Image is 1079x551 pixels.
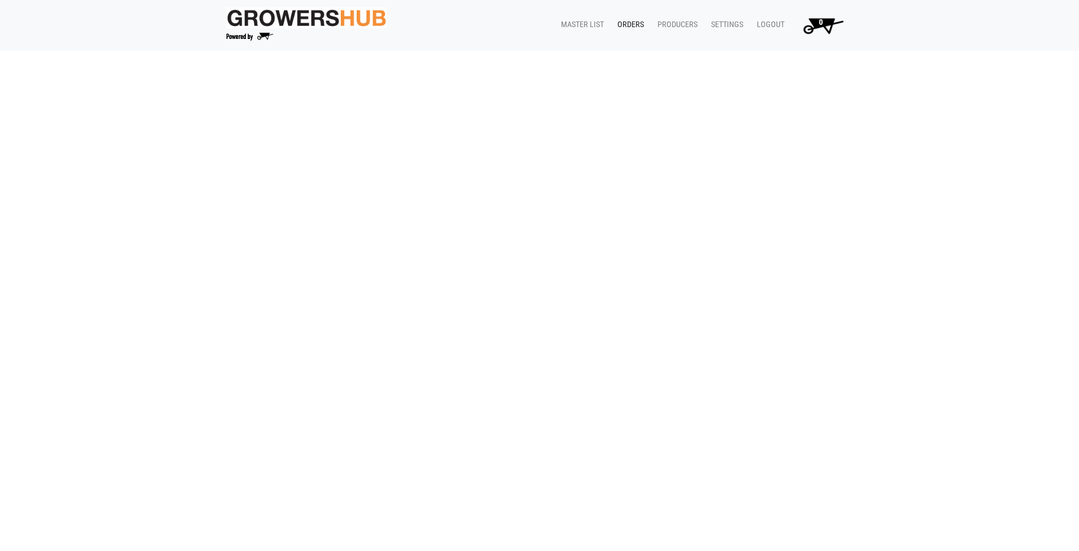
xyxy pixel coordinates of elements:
a: 0 [789,14,853,37]
img: Powered by Big Wheelbarrow [226,33,273,41]
a: Logout [748,14,789,36]
span: 0 [819,18,823,27]
a: Producers [648,14,702,36]
img: Cart [798,14,848,37]
img: original-fc7597fdc6adbb9d0e2ae620e786d1a2.jpg [226,7,387,28]
a: Orders [608,14,648,36]
a: Master List [552,14,608,36]
a: Settings [702,14,748,36]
